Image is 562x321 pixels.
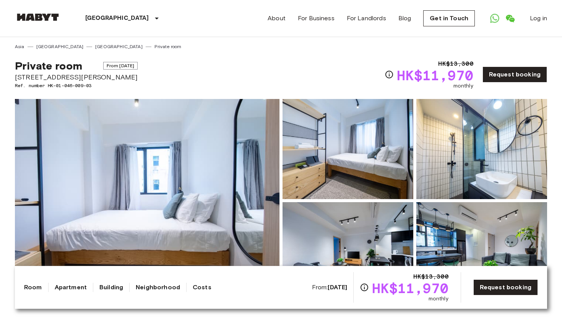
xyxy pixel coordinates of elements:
a: Open WhatsApp [487,11,502,26]
span: HK$11,970 [372,281,448,295]
a: Request booking [473,279,538,295]
a: Blog [398,14,411,23]
a: Room [24,283,42,292]
b: [DATE] [328,284,347,291]
img: Picture of unit HK-01-046-009-03 [283,99,413,199]
a: [GEOGRAPHIC_DATA] [36,43,84,50]
a: Open WeChat [502,11,518,26]
a: About [268,14,286,23]
a: Asia [15,43,24,50]
a: Request booking [482,66,547,83]
a: Costs [193,283,211,292]
span: HK$13,300 [413,272,448,281]
span: Ref. number HK-01-046-009-03 [15,82,138,89]
span: From: [312,283,348,292]
span: [STREET_ADDRESS][PERSON_NAME] [15,72,138,82]
a: Get in Touch [423,10,475,26]
a: For Landlords [347,14,386,23]
span: monthly [453,82,473,90]
a: [GEOGRAPHIC_DATA] [95,43,143,50]
a: Log in [530,14,547,23]
img: Habyt [15,13,61,21]
span: HK$11,970 [397,68,473,82]
span: Private room [15,59,82,72]
a: Apartment [55,283,87,292]
a: Private room [154,43,182,50]
a: Neighborhood [136,283,180,292]
span: HK$13,300 [438,59,473,68]
span: From [DATE] [103,62,138,70]
a: For Business [298,14,335,23]
img: Picture of unit HK-01-046-009-03 [416,99,547,199]
span: monthly [429,295,448,303]
a: Building [99,283,123,292]
img: Picture of unit HK-01-046-009-03 [416,202,547,302]
svg: Check cost overview for full price breakdown. Please note that discounts apply to new joiners onl... [385,70,394,79]
svg: Check cost overview for full price breakdown. Please note that discounts apply to new joiners onl... [360,283,369,292]
p: [GEOGRAPHIC_DATA] [85,14,149,23]
img: Marketing picture of unit HK-01-046-009-03 [15,99,279,302]
img: Picture of unit HK-01-046-009-03 [283,202,413,302]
